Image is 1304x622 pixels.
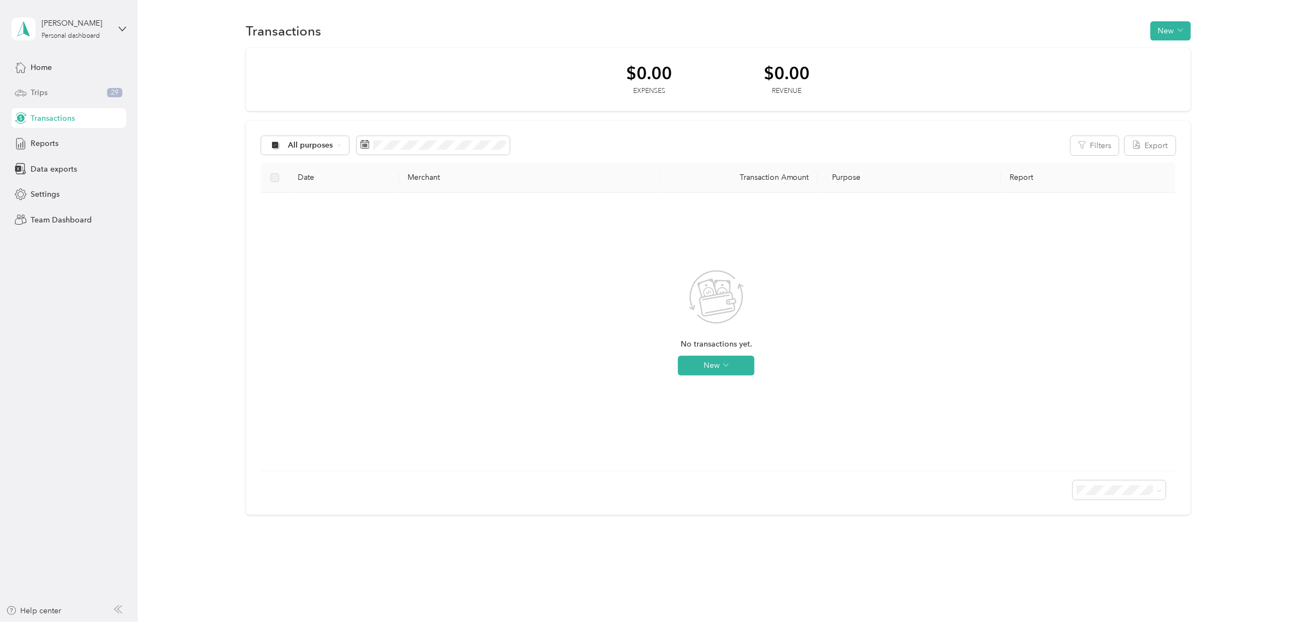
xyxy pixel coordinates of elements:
span: No transactions yet. [681,338,752,350]
th: Date [289,163,399,193]
span: Data exports [31,163,77,175]
span: Purpose [827,173,861,182]
div: $0.00 [627,63,672,83]
h1: Transactions [246,25,321,37]
div: Revenue [764,86,810,96]
span: 29 [107,88,122,98]
span: Settings [31,189,60,200]
div: Personal dashboard [42,33,100,39]
button: New [1150,21,1191,40]
span: Home [31,62,52,73]
button: Help center [6,605,62,617]
span: Team Dashboard [31,214,92,226]
span: Reports [31,138,58,149]
div: $0.00 [764,63,810,83]
span: Transactions [31,113,75,124]
div: [PERSON_NAME] [42,17,110,29]
iframe: Everlance-gr Chat Button Frame [1243,561,1304,622]
button: New [678,356,754,375]
th: Merchant [399,163,660,193]
div: Expenses [627,86,672,96]
th: Report [1001,163,1175,193]
span: Trips [31,87,48,98]
button: Export [1125,136,1176,155]
button: Filters [1071,136,1119,155]
span: All purposes [288,142,333,149]
th: Transaction Amount [660,163,817,193]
